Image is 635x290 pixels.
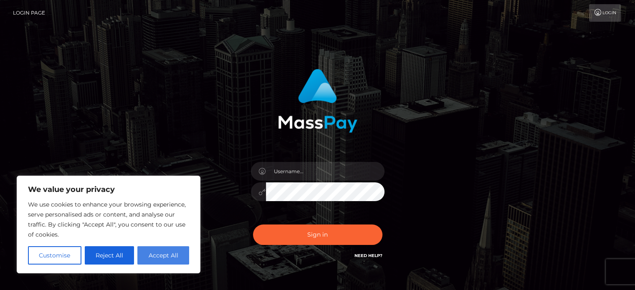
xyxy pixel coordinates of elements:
button: Customise [28,246,81,265]
button: Accept All [137,246,189,265]
p: We value your privacy [28,184,189,194]
a: Login [589,4,621,22]
img: MassPay Login [278,69,357,133]
input: Username... [266,162,385,181]
a: Need Help? [354,253,382,258]
div: We value your privacy [17,176,200,273]
p: We use cookies to enhance your browsing experience, serve personalised ads or content, and analys... [28,199,189,240]
button: Reject All [85,246,134,265]
button: Sign in [253,224,382,245]
a: Login Page [13,4,45,22]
